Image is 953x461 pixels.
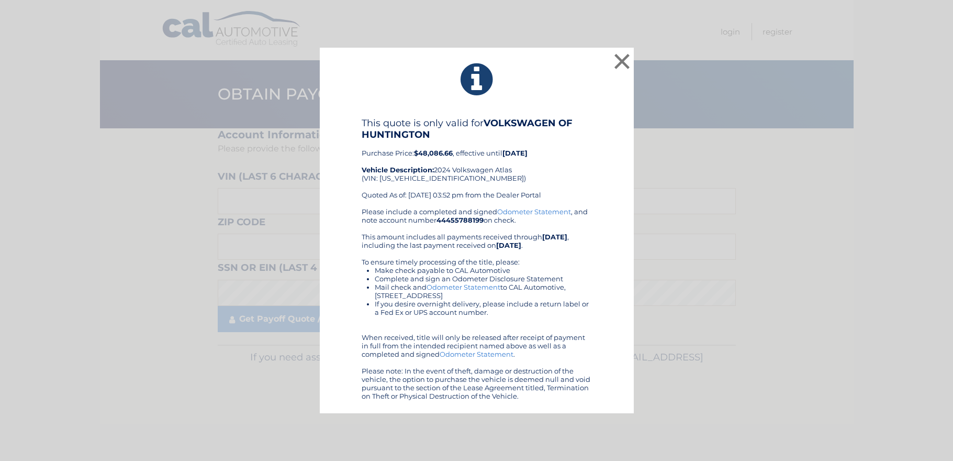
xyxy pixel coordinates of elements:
[362,117,592,207] div: Purchase Price: , effective until 2024 Volkswagen Atlas (VIN: [US_VEHICLE_IDENTIFICATION_NUMBER])...
[362,207,592,400] div: Please include a completed and signed , and note account number on check. This amount includes al...
[612,51,633,72] button: ×
[362,117,573,140] b: VOLKSWAGEN OF HUNTINGTON
[362,117,592,140] h4: This quote is only valid for
[502,149,528,157] b: [DATE]
[375,275,592,283] li: Complete and sign an Odometer Disclosure Statement
[440,350,513,358] a: Odometer Statement
[375,283,592,300] li: Mail check and to CAL Automotive, [STREET_ADDRESS]
[542,233,567,241] b: [DATE]
[362,166,434,174] strong: Vehicle Description:
[427,283,500,291] a: Odometer Statement
[375,266,592,275] li: Make check payable to CAL Automotive
[436,216,484,224] b: 44455788199
[414,149,453,157] b: $48,086.66
[496,241,521,249] b: [DATE]
[497,207,571,216] a: Odometer Statement
[375,300,592,316] li: If you desire overnight delivery, please include a return label or a Fed Ex or UPS account number.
